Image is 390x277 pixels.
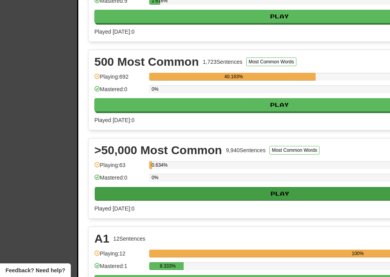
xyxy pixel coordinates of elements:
div: 8.333% [152,262,184,270]
div: 1,723 Sentences [203,58,242,66]
span: Played [DATE]: 0 [94,29,134,35]
div: Playing: 692 [94,73,145,86]
div: 12 Sentences [113,235,145,243]
button: Most Common Words [246,58,296,66]
div: 500 Most Common [94,56,199,68]
span: Played [DATE]: 0 [94,117,134,123]
div: Mastered: 0 [94,174,145,187]
span: Played [DATE]: 0 [94,205,134,212]
div: 40.163% [152,73,316,81]
div: >50,000 Most Common [94,144,222,156]
div: Mastered: 1 [94,262,145,275]
div: Mastered: 0 [94,85,145,98]
div: A1 [94,233,109,245]
span: Open feedback widget [5,266,65,274]
button: Most Common Words [269,146,320,155]
div: Playing: 63 [94,161,145,174]
div: Playing: 12 [94,250,145,263]
div: 9,940 Sentences [226,146,265,154]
